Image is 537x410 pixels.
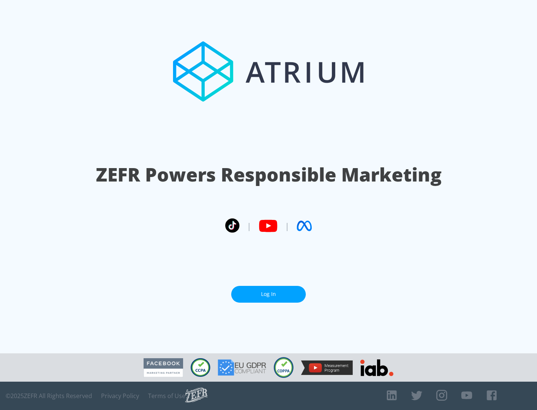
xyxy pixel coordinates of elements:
img: COPPA Compliant [274,357,293,378]
span: | [285,220,289,231]
img: Facebook Marketing Partner [144,358,183,377]
img: GDPR Compliant [218,359,266,376]
a: Log In [231,286,306,303]
img: CCPA Compliant [191,358,210,377]
h1: ZEFR Powers Responsible Marketing [96,162,442,187]
span: © 2025 ZEFR All Rights Reserved [6,392,92,400]
a: Terms of Use [148,392,185,400]
img: YouTube Measurement Program [301,360,353,375]
a: Privacy Policy [101,392,139,400]
span: | [247,220,251,231]
img: IAB [360,359,393,376]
